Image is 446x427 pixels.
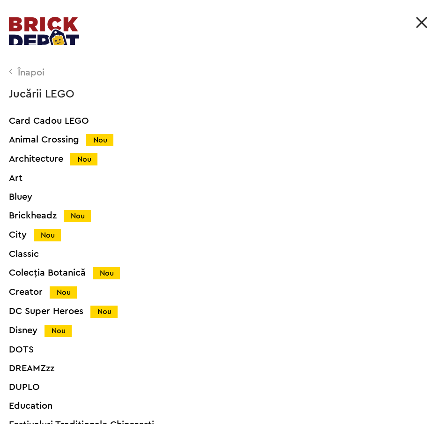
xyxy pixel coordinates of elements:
span: Nou [93,267,120,279]
span: Nou [70,153,97,165]
span: Jucării LEGO [9,89,74,100]
span: Nou [45,325,72,337]
span: Nou [86,134,113,146]
div: Înapoi [9,68,433,77]
span: Nou [34,229,61,241]
span: Nou [50,286,77,299]
span: Nou [64,210,91,222]
span: Nou [90,306,118,318]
